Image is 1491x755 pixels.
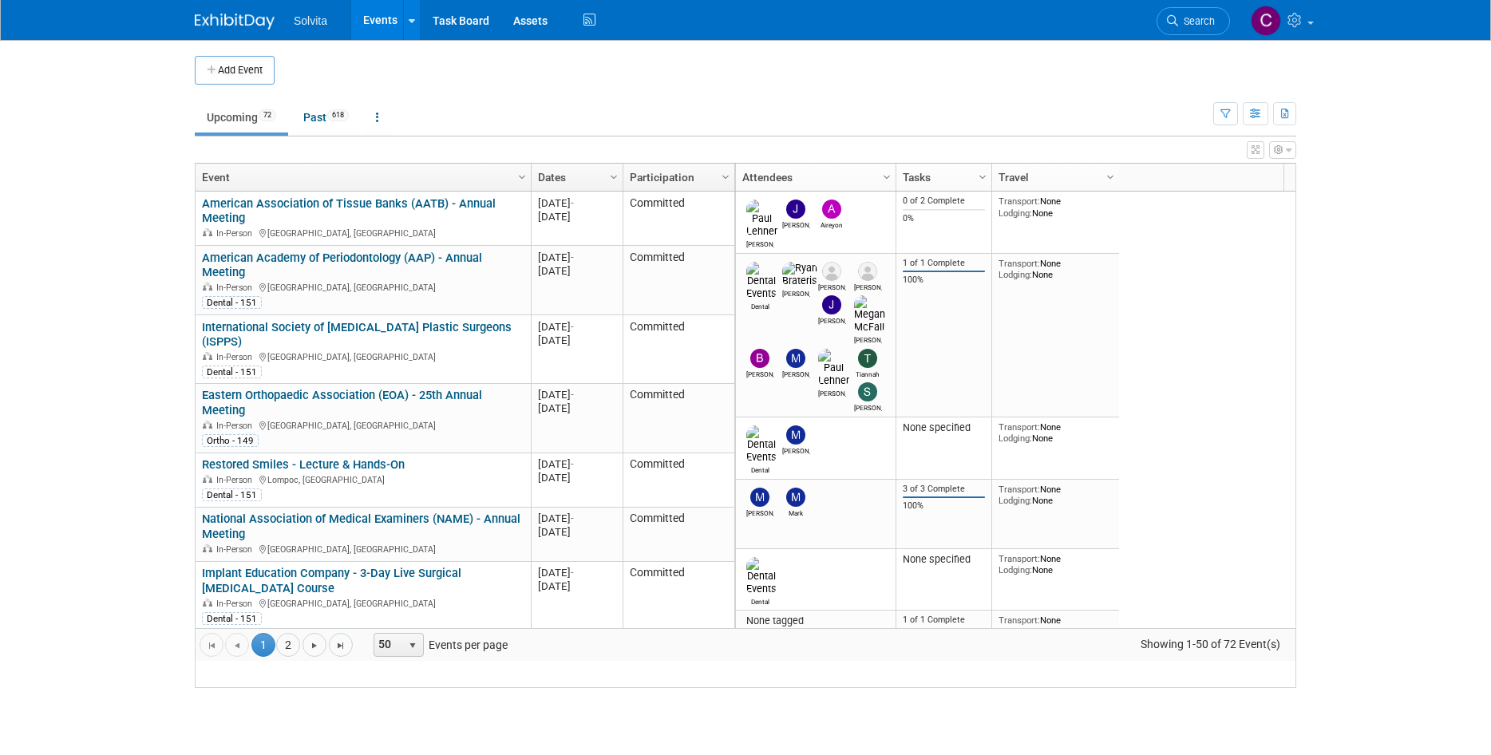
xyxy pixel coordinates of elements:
[202,596,524,610] div: [GEOGRAPHIC_DATA], [GEOGRAPHIC_DATA]
[782,262,817,287] img: Ryan Brateris
[746,368,774,378] div: Brandon Woods
[571,512,574,524] span: -
[742,615,890,627] div: None tagged
[202,612,262,625] div: Dental - 151
[818,349,849,387] img: Paul Lehner
[750,488,769,507] img: Matt Stanton
[623,384,734,453] td: Committed
[334,639,347,652] span: Go to the last page
[374,634,401,656] span: 50
[623,192,734,246] td: Committed
[1157,7,1230,35] a: Search
[999,421,1113,445] div: None None
[216,475,257,485] span: In-Person
[854,281,882,291] div: Lisa Stratton
[822,200,841,219] img: Aireyon Guy
[818,219,846,229] div: Aireyon Guy
[999,553,1113,576] div: None None
[195,14,275,30] img: ExhibitDay
[203,421,212,429] img: In-Person Event
[903,275,986,286] div: 100%
[999,258,1113,281] div: None None
[203,352,212,360] img: In-Person Event
[999,258,1040,269] span: Transport:
[202,472,524,486] div: Lompoc, [GEOGRAPHIC_DATA]
[203,283,212,291] img: In-Person Event
[746,507,774,517] div: Matt Stanton
[329,633,353,657] a: Go to the last page
[630,164,724,191] a: Participation
[203,228,212,236] img: In-Person Event
[623,453,734,508] td: Committed
[854,295,885,334] img: Megan McFall
[999,196,1113,219] div: None None
[571,567,574,579] span: -
[999,484,1040,495] span: Transport:
[746,557,777,595] img: Dental Events
[202,366,262,378] div: Dental - 151
[903,553,986,566] div: None specified
[538,525,615,539] div: [DATE]
[782,445,810,455] div: Matthew Burns
[571,321,574,333] span: -
[1178,15,1215,27] span: Search
[216,421,257,431] span: In-Person
[999,615,1113,638] div: None None
[203,599,212,607] img: In-Person Event
[538,320,615,334] div: [DATE]
[854,368,882,378] div: Tiannah Halcomb
[225,633,249,657] a: Go to the previous page
[880,171,893,184] span: Column Settings
[999,164,1109,191] a: Travel
[195,102,288,132] a: Upcoming72
[782,368,810,378] div: Matthew Burns
[903,484,986,495] div: 3 of 3 Complete
[999,615,1040,626] span: Transport:
[203,475,212,483] img: In-Person Event
[746,464,774,474] div: Dental Events
[202,566,461,595] a: Implant Education Company - 3-Day Live Surgical [MEDICAL_DATA] Course
[818,314,846,325] div: Jeremy Northcutt
[786,488,805,507] img: Mark Cassani
[786,200,805,219] img: Jeremy Wofford
[514,164,532,188] a: Column Settings
[999,627,1032,638] span: Lodging:
[294,14,327,27] span: Solvita
[750,349,769,368] img: Brandon Woods
[746,238,774,248] div: Paul Lehner
[538,401,615,415] div: [DATE]
[538,566,615,579] div: [DATE]
[202,388,482,417] a: Eastern Orthopaedic Association (EOA) - 25th Annual Meeting
[571,197,574,209] span: -
[879,164,896,188] a: Column Settings
[571,389,574,401] span: -
[746,300,774,310] div: Dental Events
[623,315,734,384] td: Committed
[999,196,1040,207] span: Transport:
[231,639,243,652] span: Go to the previous page
[782,219,810,229] div: Jeremy Wofford
[202,296,262,309] div: Dental - 151
[746,425,777,464] img: Dental Events
[538,579,615,593] div: [DATE]
[202,418,524,432] div: [GEOGRAPHIC_DATA], [GEOGRAPHIC_DATA]
[354,633,524,657] span: Events per page
[822,262,841,281] img: Ron Mercier
[903,500,986,512] div: 100%
[202,164,520,191] a: Event
[607,171,620,184] span: Column Settings
[854,334,882,344] div: Megan McFall
[903,421,986,434] div: None specified
[1251,6,1281,36] img: Cindy Miller
[216,283,257,293] span: In-Person
[205,639,218,652] span: Go to the first page
[571,458,574,470] span: -
[216,352,257,362] span: In-Person
[538,334,615,347] div: [DATE]
[858,382,877,401] img: Sharon Smith
[538,196,615,210] div: [DATE]
[975,164,992,188] a: Column Settings
[746,200,777,238] img: Paul Lehner
[623,562,734,631] td: Committed
[999,433,1032,444] span: Lodging:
